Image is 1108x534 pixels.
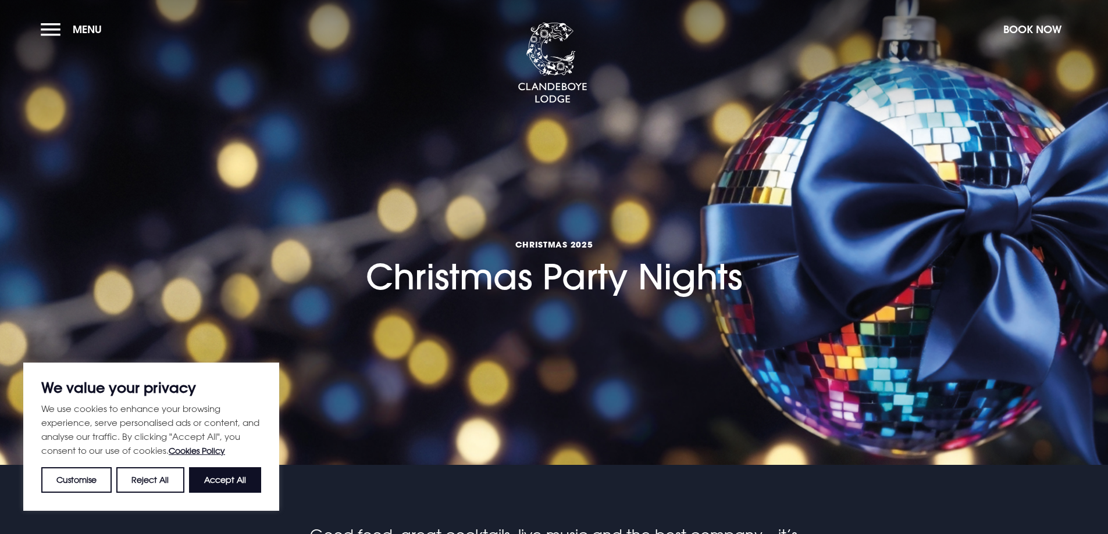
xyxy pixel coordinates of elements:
span: Menu [73,23,102,36]
div: We value your privacy [23,363,279,511]
button: Accept All [189,467,261,493]
img: Clandeboye Lodge [518,23,587,104]
p: We value your privacy [41,381,261,395]
button: Menu [41,17,108,42]
button: Book Now [997,17,1067,42]
a: Cookies Policy [169,446,225,456]
h1: Christmas Party Nights [366,173,742,298]
p: We use cookies to enhance your browsing experience, serve personalised ads or content, and analys... [41,402,261,458]
button: Reject All [116,467,184,493]
button: Customise [41,467,112,493]
span: Christmas 2025 [366,239,742,250]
